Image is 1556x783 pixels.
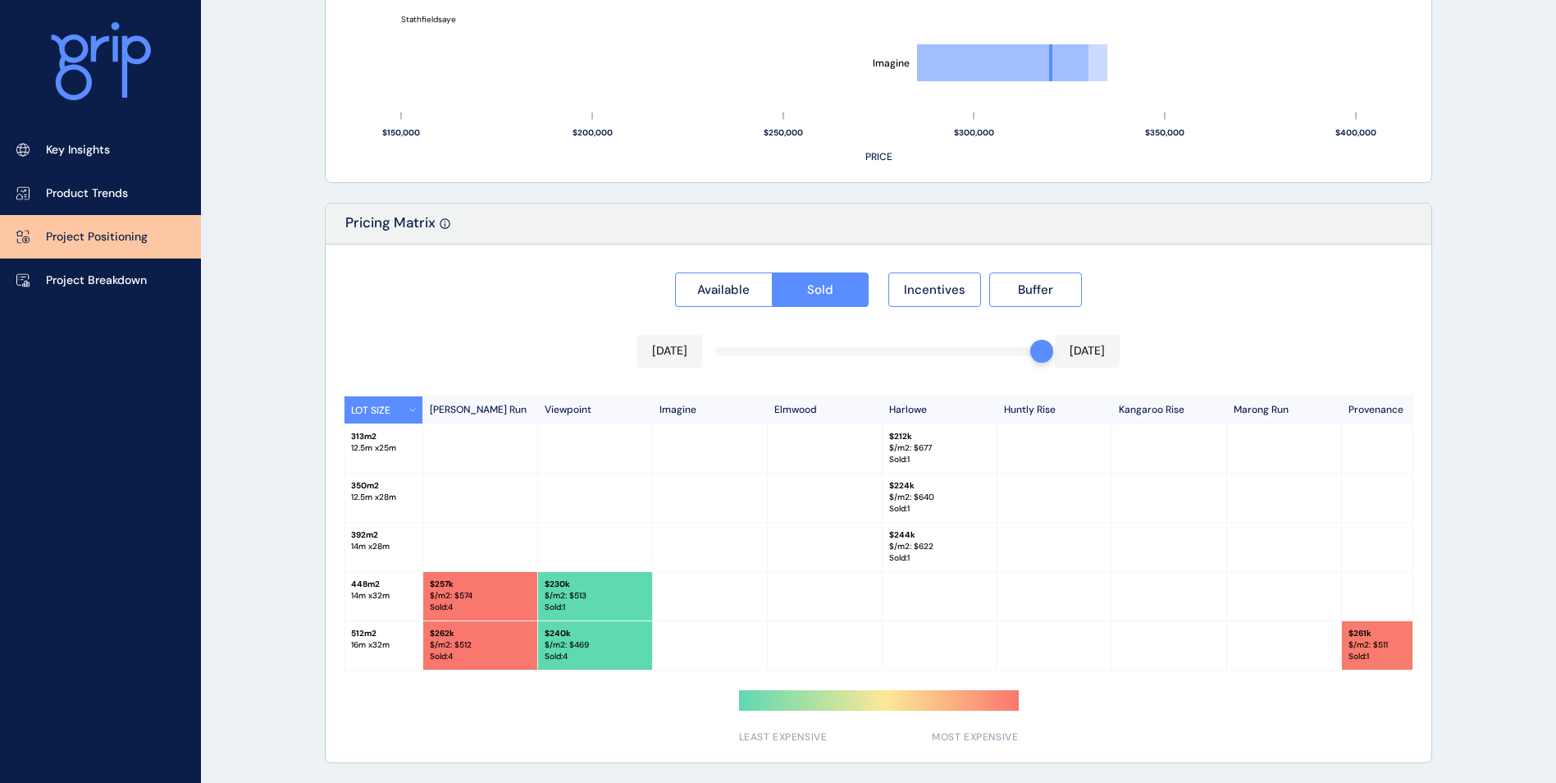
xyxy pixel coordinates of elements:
[351,639,416,651] p: 16 m x 32 m
[351,579,416,590] p: 448 m2
[997,396,1112,424] p: Huntly Rise
[46,142,110,158] p: Key Insights
[545,628,646,639] p: $ 240k
[573,127,613,138] text: $200,000
[1348,639,1450,651] p: $/m2: $ 511
[351,480,416,492] p: 350 m2
[545,639,646,651] p: $/m2: $ 469
[545,651,646,662] p: Sold : 4
[889,454,990,465] p: Sold : 1
[675,272,772,307] button: Available
[46,272,147,289] p: Project Breakdown
[46,185,128,202] p: Product Trends
[46,229,148,245] p: Project Positioning
[889,503,990,515] p: Sold : 1
[423,396,538,424] p: [PERSON_NAME] Run
[545,602,646,613] p: Sold : 1
[865,150,892,163] text: PRICE
[807,282,833,298] span: Sold
[1227,396,1342,424] p: Marong Run
[652,343,687,359] p: [DATE]
[889,552,990,564] p: Sold : 1
[351,628,416,639] p: 512 m2
[873,57,910,70] text: Imagine
[351,492,416,503] p: 12.5 m x 28 m
[351,442,416,454] p: 12.5 m x 25 m
[538,396,653,424] p: Viewpoint
[1348,651,1450,662] p: Sold : 1
[889,492,990,503] p: $/m2: $ 640
[1335,127,1376,138] text: $400,000
[545,579,646,590] p: $ 230k
[768,396,883,424] p: Elmwood
[351,431,416,442] p: 313 m2
[1112,396,1227,424] p: Kangaroo Rise
[1145,127,1184,138] text: $350,000
[772,272,869,307] button: Sold
[345,396,423,424] button: LOT SIZE
[697,282,750,298] span: Available
[545,590,646,602] p: $/m2: $ 513
[888,272,981,307] button: Incentives
[889,431,990,442] p: $ 212k
[889,529,990,541] p: $ 244k
[430,628,531,639] p: $ 262k
[351,541,416,552] p: 14 m x 28 m
[382,127,420,138] text: $150,000
[401,14,456,25] text: Stathfieldsaye
[430,639,531,651] p: $/m2: $ 512
[989,272,1082,307] button: Buffer
[1018,282,1053,298] span: Buffer
[889,442,990,454] p: $/m2: $ 677
[1070,343,1105,359] p: [DATE]
[739,730,828,744] span: LEAST EXPENSIVE
[430,602,531,613] p: Sold : 4
[954,127,994,138] text: $300,000
[889,541,990,552] p: $/m2: $ 622
[1342,396,1457,424] p: Provenance
[904,282,965,298] span: Incentives
[889,480,990,492] p: $ 224k
[764,127,803,138] text: $250,000
[345,213,436,244] p: Pricing Matrix
[430,651,531,662] p: Sold : 4
[430,590,531,602] p: $/m2: $ 574
[932,730,1018,744] span: MOST EXPENSIVE
[1348,628,1450,639] p: $ 261k
[351,529,416,541] p: 392 m2
[430,579,531,590] p: $ 257k
[653,396,768,424] p: Imagine
[883,396,997,424] p: Harlowe
[351,590,416,602] p: 14 m x 32 m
